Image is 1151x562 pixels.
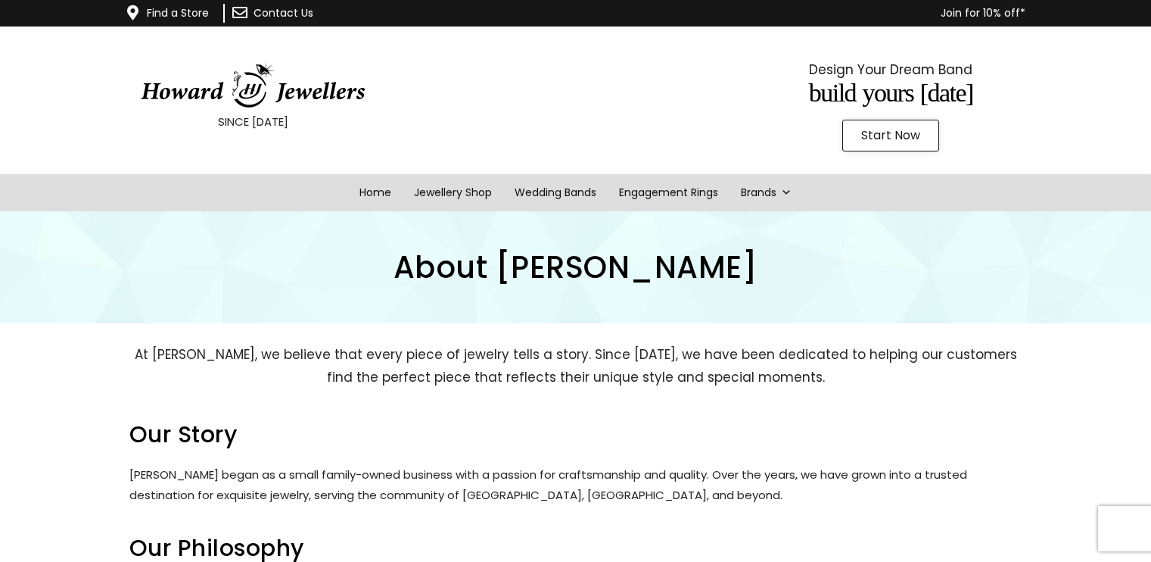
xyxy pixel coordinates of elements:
p: SINCE [DATE] [38,112,468,132]
span: Start Now [861,130,920,142]
p: At [PERSON_NAME], we believe that every piece of jewelry tells a story. Since [DATE], we have bee... [129,344,1022,389]
h1: About [PERSON_NAME] [129,252,1022,283]
span: Build Yours [DATE] [809,79,973,107]
p: Join for 10% off* [402,4,1025,23]
a: Start Now [842,120,939,151]
img: HowardJewellersLogo-04 [139,63,366,108]
a: Engagement Rings [608,174,729,211]
p: [PERSON_NAME] began as a small family-owned business with a passion for craftsmanship and quality... [129,465,1022,505]
a: Home [348,174,403,211]
a: Brands [729,174,803,211]
p: Design Your Dream Band [676,58,1106,81]
h2: Our Story [129,423,1022,446]
h2: Our Philosophy [129,537,1022,560]
a: Find a Store [147,5,209,20]
a: Contact Us [254,5,313,20]
a: Wedding Bands [503,174,608,211]
a: Jewellery Shop [403,174,503,211]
